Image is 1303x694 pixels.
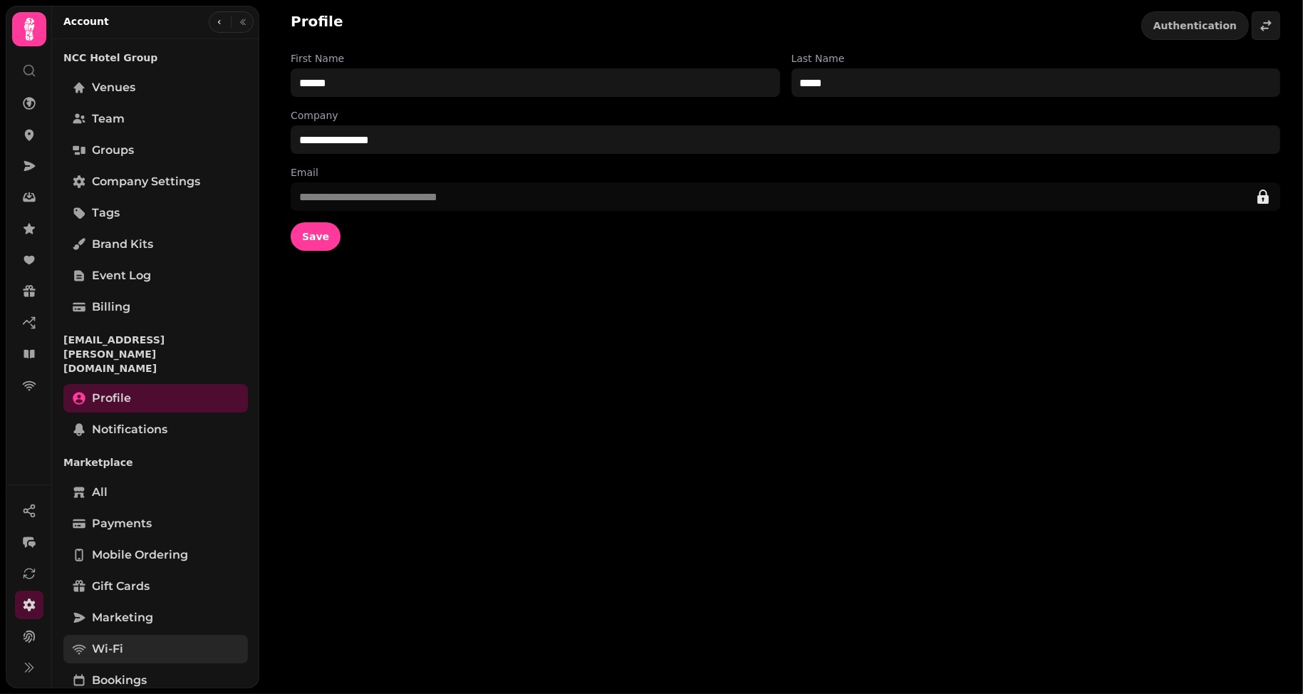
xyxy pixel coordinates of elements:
[63,415,248,444] a: Notifications
[291,165,1280,180] label: Email
[63,136,248,165] a: Groups
[63,45,248,71] p: NCC Hotel Group
[92,421,167,438] span: Notifications
[63,105,248,133] a: Team
[63,635,248,663] a: Wi-Fi
[1153,21,1237,31] span: Authentication
[291,11,343,31] h2: Profile
[302,232,329,242] span: Save
[92,484,108,501] span: All
[92,609,153,626] span: Marketing
[92,515,152,532] span: Payments
[92,267,151,284] span: Event log
[1249,182,1277,211] button: edit
[92,236,153,253] span: Brand Kits
[92,578,150,595] span: Gift cards
[92,390,131,407] span: Profile
[92,110,125,128] span: Team
[63,478,248,507] a: All
[63,327,248,381] p: [EMAIL_ADDRESS][PERSON_NAME][DOMAIN_NAME]
[291,108,1280,123] label: Company
[92,641,123,658] span: Wi-Fi
[63,509,248,538] a: Payments
[92,672,147,689] span: Bookings
[291,222,341,251] button: Save
[291,51,780,66] label: First Name
[63,572,248,601] a: Gift cards
[63,541,248,569] a: Mobile ordering
[63,384,248,413] a: Profile
[92,547,188,564] span: Mobile ordering
[92,142,134,159] span: Groups
[92,299,130,316] span: Billing
[1141,11,1249,40] button: Authentication
[63,199,248,227] a: Tags
[63,604,248,632] a: Marketing
[92,204,120,222] span: Tags
[63,73,248,102] a: Venues
[63,450,248,475] p: Marketplace
[63,293,248,321] a: Billing
[63,14,109,29] h2: Account
[92,79,135,96] span: Venues
[791,51,1281,66] label: Last Name
[92,173,200,190] span: Company settings
[63,167,248,196] a: Company settings
[63,261,248,290] a: Event log
[63,230,248,259] a: Brand Kits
